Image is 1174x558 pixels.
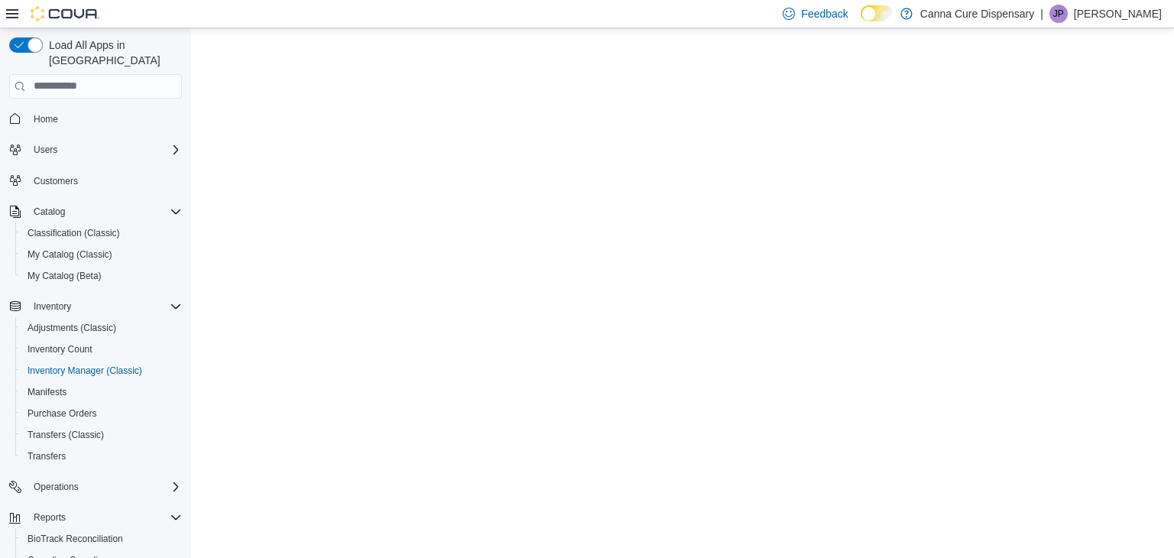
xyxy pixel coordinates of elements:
[21,267,108,285] a: My Catalog (Beta)
[15,244,188,265] button: My Catalog (Classic)
[28,270,102,282] span: My Catalog (Beta)
[21,340,99,358] a: Inventory Count
[28,343,92,355] span: Inventory Count
[28,508,182,527] span: Reports
[21,319,182,337] span: Adjustments (Classic)
[28,450,66,462] span: Transfers
[15,424,188,446] button: Transfers (Classic)
[21,245,118,264] a: My Catalog (Classic)
[861,21,861,22] span: Dark Mode
[15,528,188,550] button: BioTrack Reconciliation
[15,317,188,339] button: Adjustments (Classic)
[28,141,182,159] span: Users
[21,404,103,423] a: Purchase Orders
[21,362,182,380] span: Inventory Manager (Classic)
[28,227,120,239] span: Classification (Classic)
[34,175,78,187] span: Customers
[21,245,182,264] span: My Catalog (Classic)
[28,478,182,496] span: Operations
[21,383,182,401] span: Manifests
[21,426,182,444] span: Transfers (Classic)
[15,339,188,360] button: Inventory Count
[15,360,188,381] button: Inventory Manager (Classic)
[34,481,79,493] span: Operations
[21,426,110,444] a: Transfers (Classic)
[28,171,182,190] span: Customers
[28,322,116,334] span: Adjustments (Classic)
[31,6,99,21] img: Cova
[15,222,188,244] button: Classification (Classic)
[28,429,104,441] span: Transfers (Classic)
[28,386,66,398] span: Manifests
[21,224,126,242] a: Classification (Classic)
[1053,5,1064,23] span: JP
[21,340,182,358] span: Inventory Count
[21,224,182,242] span: Classification (Classic)
[28,478,85,496] button: Operations
[28,533,123,545] span: BioTrack Reconciliation
[28,203,71,221] button: Catalog
[28,407,97,420] span: Purchase Orders
[43,37,182,68] span: Load All Apps in [GEOGRAPHIC_DATA]
[3,170,188,192] button: Customers
[1049,5,1068,23] div: James Pasmore
[21,530,129,548] a: BioTrack Reconciliation
[21,362,148,380] a: Inventory Manager (Classic)
[28,365,142,377] span: Inventory Manager (Classic)
[21,404,182,423] span: Purchase Orders
[21,530,182,548] span: BioTrack Reconciliation
[28,172,84,190] a: Customers
[28,110,64,128] a: Home
[15,381,188,403] button: Manifests
[3,201,188,222] button: Catalog
[34,144,57,156] span: Users
[28,203,182,221] span: Catalog
[3,108,188,130] button: Home
[3,476,188,498] button: Operations
[21,383,73,401] a: Manifests
[34,113,58,125] span: Home
[801,6,848,21] span: Feedback
[920,5,1034,23] p: Canna Cure Dispensary
[28,109,182,128] span: Home
[15,403,188,424] button: Purchase Orders
[1074,5,1162,23] p: [PERSON_NAME]
[34,300,71,313] span: Inventory
[3,139,188,161] button: Users
[34,511,66,524] span: Reports
[15,265,188,287] button: My Catalog (Beta)
[3,296,188,317] button: Inventory
[3,507,188,528] button: Reports
[28,508,72,527] button: Reports
[21,447,182,466] span: Transfers
[861,5,893,21] input: Dark Mode
[28,297,182,316] span: Inventory
[21,267,182,285] span: My Catalog (Beta)
[21,319,122,337] a: Adjustments (Classic)
[1040,5,1043,23] p: |
[21,447,72,466] a: Transfers
[34,206,65,218] span: Catalog
[28,141,63,159] button: Users
[15,446,188,467] button: Transfers
[28,248,112,261] span: My Catalog (Classic)
[28,297,77,316] button: Inventory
